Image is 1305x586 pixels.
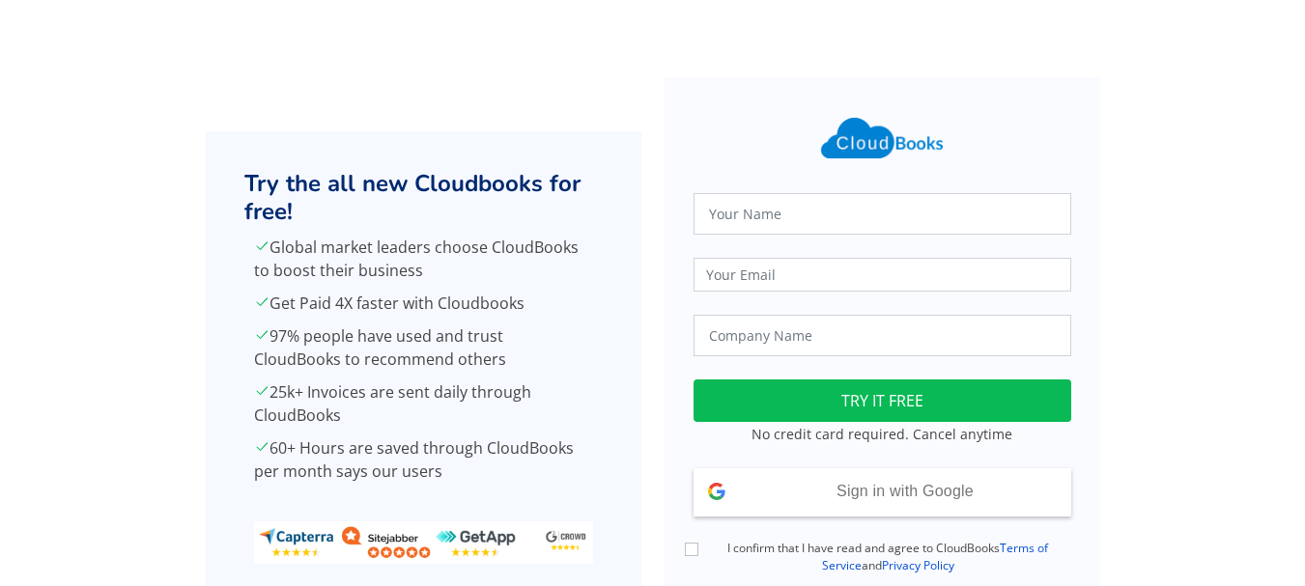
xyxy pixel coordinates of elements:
input: Your Email [694,258,1071,292]
input: Company Name [694,315,1071,356]
small: No credit card required. Cancel anytime [752,425,1012,443]
label: I confirm that I have read and agree to CloudBooks and [705,540,1071,574]
p: 60+ Hours are saved through CloudBooks per month says our users [254,436,593,483]
a: Privacy Policy [882,557,954,573]
img: ratings_banner.png [254,521,593,564]
span: Sign in with Google [837,483,974,499]
button: TRY IT FREE [694,379,1071,422]
p: 97% people have used and trust CloudBooks to recommend others [254,324,593,371]
img: Cloudbooks Logo [809,106,954,170]
p: 25k+ Invoices are sent daily through CloudBooks [254,380,593,427]
h2: Try the all new Cloudbooks for free! [244,170,603,226]
p: Global market leaders choose CloudBooks to boost their business [254,236,593,282]
a: Terms of Service [822,540,1049,573]
input: Your Name [694,193,1071,235]
p: Get Paid 4X faster with Cloudbooks [254,292,593,315]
